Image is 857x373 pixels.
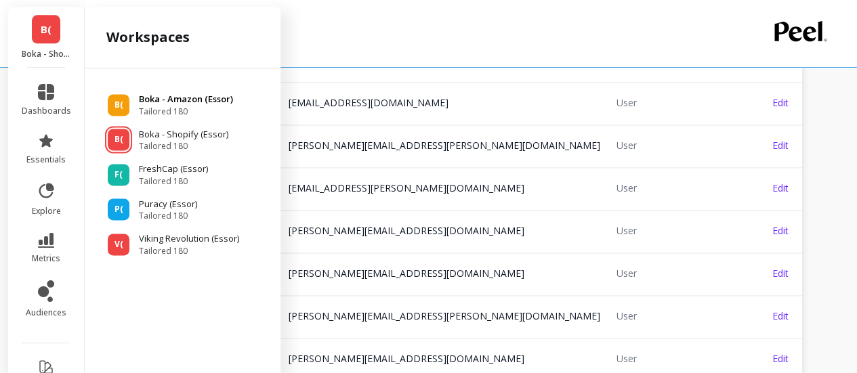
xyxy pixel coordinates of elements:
[608,210,759,251] td: User
[608,295,759,336] td: User
[114,134,123,145] span: B(
[139,162,208,176] p: FreshCap (Essor)
[289,309,600,322] a: [PERSON_NAME][EMAIL_ADDRESS][PERSON_NAME][DOMAIN_NAME]
[22,49,71,60] p: Boka - Shopify (Essor)
[139,232,239,246] p: Viking Revolution (Essor)
[106,28,190,47] h2: workspaces
[289,96,448,109] a: [EMAIL_ADDRESS][DOMAIN_NAME]
[41,22,51,37] span: B(
[772,352,789,365] span: Edit
[114,204,123,215] span: P(
[22,106,71,116] span: dashboards
[608,167,759,209] td: User
[114,239,123,250] span: V(
[772,181,789,194] span: Edit
[772,96,789,109] span: Edit
[139,246,239,257] span: Tailored 180
[114,100,123,110] span: B(
[139,106,233,117] span: Tailored 180
[139,198,197,211] p: Puracy (Essor)
[289,139,600,152] a: [PERSON_NAME][EMAIL_ADDRESS][PERSON_NAME][DOMAIN_NAME]
[772,309,789,322] span: Edit
[772,139,789,152] span: Edit
[139,128,228,141] p: Boka - Shopify (Essor)
[114,169,123,180] span: F(
[608,125,759,166] td: User
[26,307,66,318] span: audiences
[289,181,524,194] a: [EMAIL_ADDRESS][PERSON_NAME][DOMAIN_NAME]
[289,224,524,237] a: [PERSON_NAME][EMAIL_ADDRESS][DOMAIN_NAME]
[139,141,228,152] span: Tailored 180
[26,154,66,165] span: essentials
[772,267,789,280] span: Edit
[32,206,61,217] span: explore
[139,176,208,187] span: Tailored 180
[772,224,789,237] span: Edit
[32,253,60,264] span: metrics
[289,267,524,280] a: [PERSON_NAME][EMAIL_ADDRESS][DOMAIN_NAME]
[139,211,197,221] span: Tailored 180
[608,82,759,123] td: User
[139,93,233,106] p: Boka - Amazon (Essor)
[289,352,524,365] a: [PERSON_NAME][EMAIL_ADDRESS][DOMAIN_NAME]
[608,253,759,294] td: User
